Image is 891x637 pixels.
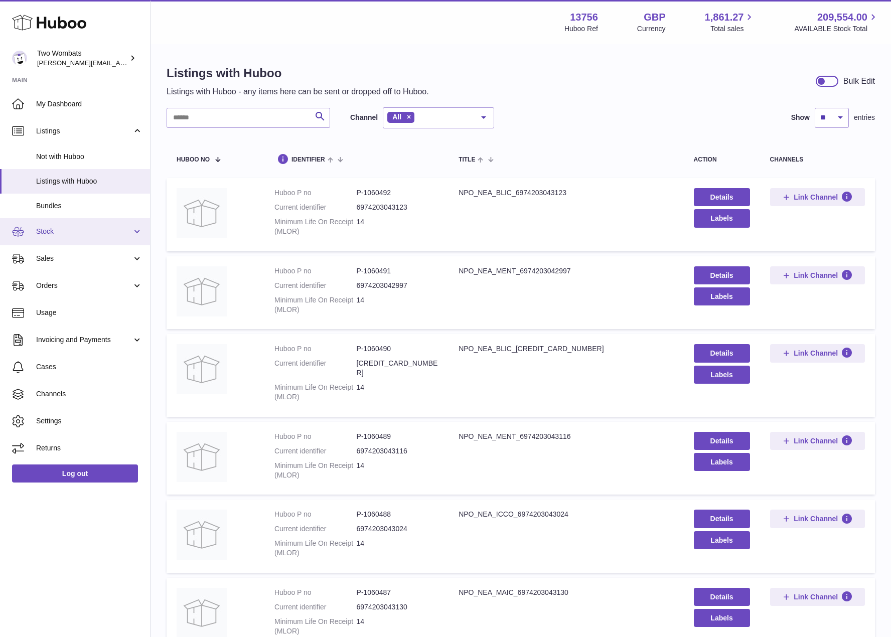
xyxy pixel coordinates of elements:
dd: 6974203043116 [357,446,439,456]
dt: Current identifier [274,446,357,456]
div: NPO_NEA_MENT_6974203043116 [459,432,673,441]
dd: P-1060488 [357,510,439,519]
button: Labels [694,209,750,227]
dd: 6974203043123 [357,203,439,212]
dt: Minimum Life On Receipt (MLOR) [274,617,357,636]
span: Sales [36,254,132,263]
button: Link Channel [770,344,865,362]
dt: Current identifier [274,203,357,212]
span: Not with Huboo [36,152,142,162]
button: Link Channel [770,188,865,206]
span: My Dashboard [36,99,142,109]
span: identifier [291,156,325,163]
img: NPO_NEA_MENT_6974203042997 [177,266,227,316]
dt: Huboo P no [274,588,357,597]
dd: 14 [357,617,439,636]
div: Bulk Edit [843,76,875,87]
dt: Huboo P no [274,510,357,519]
a: Details [694,510,750,528]
h1: Listings with Huboo [167,65,429,81]
dd: 14 [357,539,439,558]
span: 209,554.00 [817,11,867,24]
dt: Current identifier [274,524,357,534]
span: Listings with Huboo [36,177,142,186]
span: Link Channel [794,349,838,358]
label: Show [791,113,810,122]
span: Channels [36,389,142,399]
dt: Minimum Life On Receipt (MLOR) [274,217,357,236]
div: NPO_NEA_MENT_6974203042997 [459,266,673,276]
label: Channel [350,113,378,122]
dt: Minimum Life On Receipt (MLOR) [274,383,357,402]
a: Details [694,344,750,362]
span: AVAILABLE Stock Total [794,24,879,34]
div: NPO_NEA_ICCO_6974203043024 [459,510,673,519]
dd: 14 [357,461,439,480]
span: [PERSON_NAME][EMAIL_ADDRESS][PERSON_NAME][DOMAIN_NAME] [37,59,255,67]
a: 1,861.27 Total sales [705,11,756,34]
div: NPO_NEA_BLIC_[CREDIT_CARD_NUMBER] [459,344,673,354]
dd: P-1060489 [357,432,439,441]
strong: GBP [644,11,665,24]
div: action [694,156,750,163]
dt: Current identifier [274,359,357,378]
img: NPO_NEA_MENT_6974203043116 [177,432,227,482]
dd: 6974203043130 [357,602,439,612]
button: Link Channel [770,510,865,528]
button: Labels [694,287,750,305]
span: Bundles [36,201,142,211]
div: channels [770,156,865,163]
span: Link Channel [794,514,838,523]
dt: Minimum Life On Receipt (MLOR) [274,539,357,558]
p: Listings with Huboo - any items here can be sent or dropped off to Huboo. [167,86,429,97]
span: Cases [36,362,142,372]
button: Link Channel [770,266,865,284]
span: 1,861.27 [705,11,744,24]
span: Invoicing and Payments [36,335,132,345]
dd: P-1060492 [357,188,439,198]
dt: Huboo P no [274,188,357,198]
span: entries [854,113,875,122]
dd: 6974203042997 [357,281,439,290]
a: Log out [12,464,138,483]
span: Usage [36,308,142,317]
dd: 14 [357,383,439,402]
dt: Minimum Life On Receipt (MLOR) [274,461,357,480]
span: Listings [36,126,132,136]
span: Orders [36,281,132,290]
img: NPO_NEA_ICCO_6974203043024 [177,510,227,560]
button: Labels [694,609,750,627]
dd: P-1060490 [357,344,439,354]
span: Huboo no [177,156,210,163]
button: Link Channel [770,432,865,450]
span: Stock [36,227,132,236]
div: Two Wombats [37,49,127,68]
span: title [459,156,475,163]
dt: Current identifier [274,602,357,612]
a: Details [694,188,750,206]
button: Labels [694,366,750,384]
div: NPO_NEA_BLIC_6974203043123 [459,188,673,198]
div: Huboo Ref [564,24,598,34]
button: Labels [694,531,750,549]
img: NPO_NEA_BLIC_6974203043062 [177,344,227,394]
dt: Huboo P no [274,432,357,441]
span: All [392,113,401,121]
dt: Minimum Life On Receipt (MLOR) [274,295,357,314]
a: Details [694,266,750,284]
div: Currency [637,24,666,34]
dt: Huboo P no [274,266,357,276]
dd: P-1060491 [357,266,439,276]
dd: 6974203043024 [357,524,439,534]
dd: 14 [357,217,439,236]
span: Link Channel [794,193,838,202]
a: Details [694,432,750,450]
dd: [CREDIT_CARD_NUMBER] [357,359,439,378]
span: Link Channel [794,436,838,445]
img: adam.randall@twowombats.com [12,51,27,66]
button: Link Channel [770,588,865,606]
dt: Current identifier [274,281,357,290]
span: Link Channel [794,592,838,601]
img: NPO_NEA_BLIC_6974203043123 [177,188,227,238]
span: Settings [36,416,142,426]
